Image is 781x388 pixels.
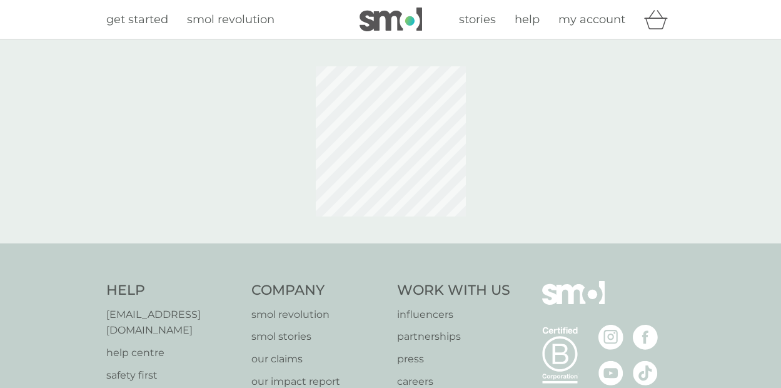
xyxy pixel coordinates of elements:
a: get started [106,11,168,29]
a: safety first [106,367,239,384]
span: smol revolution [187,13,275,26]
a: smol revolution [251,307,385,323]
a: smol revolution [187,11,275,29]
span: stories [459,13,496,26]
img: smol [360,8,422,31]
span: my account [558,13,625,26]
span: get started [106,13,168,26]
h4: Help [106,281,239,300]
h4: Work With Us [397,281,510,300]
img: smol [542,281,605,324]
a: my account [558,11,625,29]
a: influencers [397,307,510,323]
a: help [515,11,540,29]
img: visit the smol Facebook page [633,325,658,350]
a: partnerships [397,329,510,345]
a: our claims [251,351,385,367]
a: stories [459,11,496,29]
a: press [397,351,510,367]
a: help centre [106,345,239,361]
img: visit the smol Instagram page [598,325,623,350]
span: help [515,13,540,26]
img: visit the smol Tiktok page [633,360,658,385]
a: smol stories [251,329,385,345]
img: visit the smol Youtube page [598,360,623,385]
div: basket [644,7,675,32]
a: [EMAIL_ADDRESS][DOMAIN_NAME] [106,307,239,339]
h4: Company [251,281,385,300]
